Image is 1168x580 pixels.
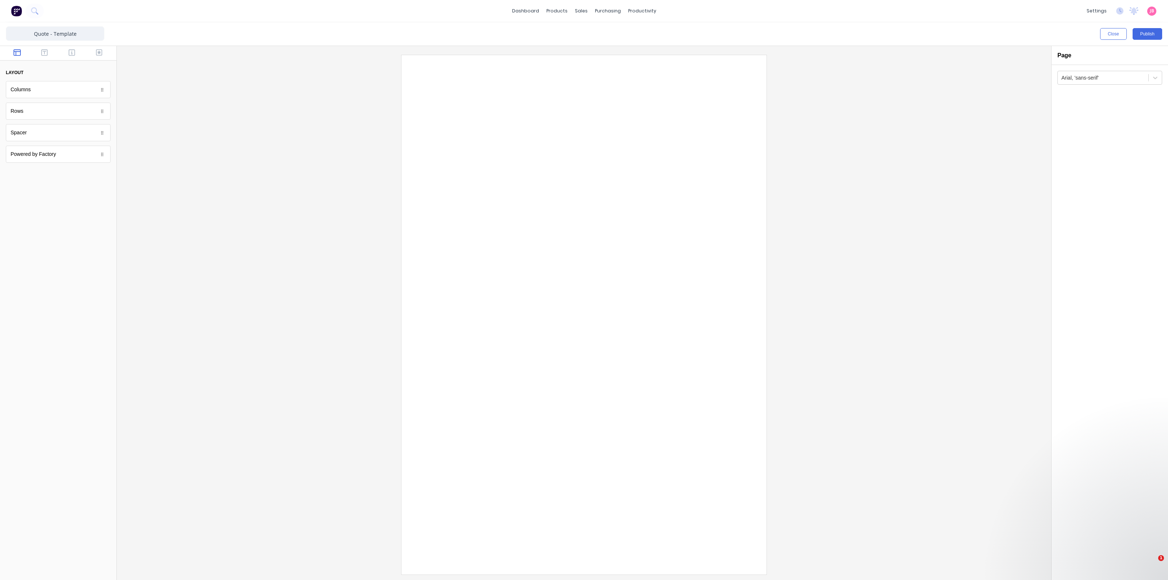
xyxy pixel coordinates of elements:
div: Spacer [11,129,27,137]
div: Rows [6,103,111,120]
input: Enter template name here [6,26,104,41]
div: layout [6,69,23,76]
iframe: Intercom live chat [1143,555,1161,573]
div: sales [571,5,591,16]
span: JB [1150,8,1154,14]
div: Columns [11,86,31,93]
div: Powered by Factory [11,150,56,158]
div: productivity [625,5,660,16]
div: products [543,5,571,16]
div: Spacer [6,124,111,141]
div: Columns [6,81,111,98]
button: layout [6,66,111,79]
button: Publish [1133,28,1162,40]
a: dashboard [508,5,543,16]
div: Powered by Factory [6,146,111,163]
button: Close [1100,28,1127,40]
div: settings [1083,5,1110,16]
div: Rows [11,107,23,115]
div: purchasing [591,5,625,16]
span: 1 [1158,555,1164,561]
h2: Page [1057,52,1071,59]
img: Factory [11,5,22,16]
